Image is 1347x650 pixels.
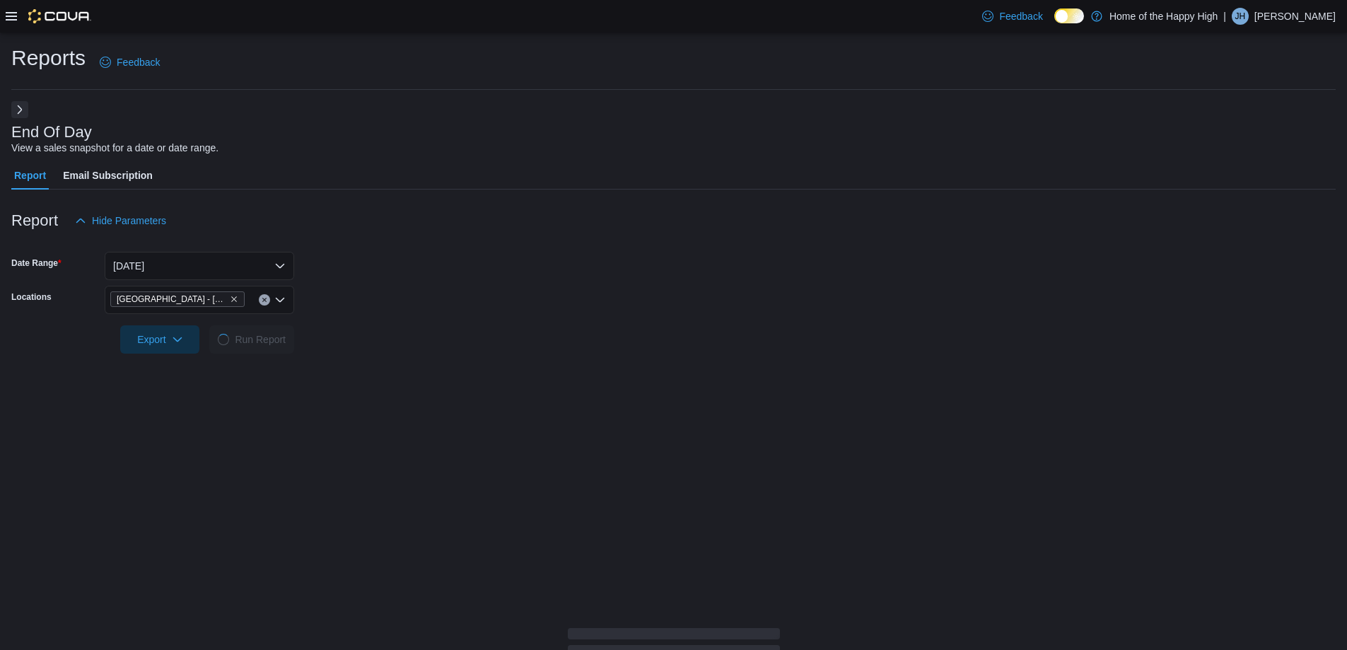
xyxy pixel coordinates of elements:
[69,207,172,235] button: Hide Parameters
[1254,8,1336,25] p: [PERSON_NAME]
[11,291,52,303] label: Locations
[28,9,91,23] img: Cova
[217,333,231,347] span: Loading
[1235,8,1246,25] span: JH
[94,48,165,76] a: Feedback
[129,325,191,354] span: Export
[11,257,62,269] label: Date Range
[1223,8,1226,25] p: |
[235,332,286,347] span: Run Report
[1109,8,1218,25] p: Home of the Happy High
[117,292,227,306] span: [GEOGRAPHIC_DATA] - [GEOGRAPHIC_DATA] - Fire & Flower
[105,252,294,280] button: [DATE]
[209,325,294,354] button: LoadingRun Report
[976,2,1048,30] a: Feedback
[11,124,92,141] h3: End Of Day
[120,325,199,354] button: Export
[11,101,28,118] button: Next
[1054,23,1055,24] span: Dark Mode
[1232,8,1249,25] div: Joshua Hunt
[999,9,1042,23] span: Feedback
[11,141,218,156] div: View a sales snapshot for a date or date range.
[92,214,166,228] span: Hide Parameters
[110,291,245,307] span: Battleford - Battleford Crossing - Fire & Flower
[274,294,286,306] button: Open list of options
[117,55,160,69] span: Feedback
[1054,8,1084,23] input: Dark Mode
[11,44,86,72] h1: Reports
[11,212,58,229] h3: Report
[230,295,238,303] button: Remove Battleford - Battleford Crossing - Fire & Flower from selection in this group
[63,161,153,190] span: Email Subscription
[259,294,270,306] button: Clear input
[14,161,46,190] span: Report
